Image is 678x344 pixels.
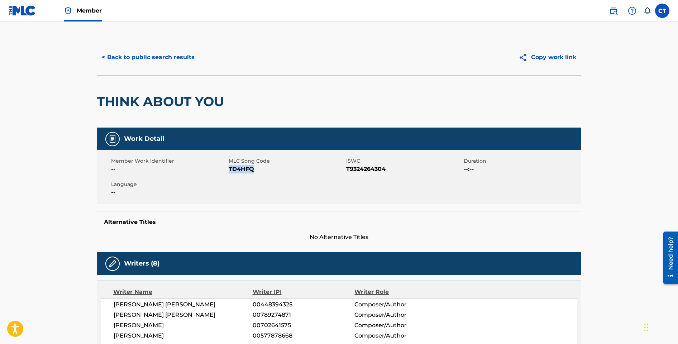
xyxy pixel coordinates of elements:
[97,233,581,242] span: No Alternative Titles
[108,259,117,268] img: Writers
[229,157,344,165] span: MLC Song Code
[642,310,678,344] iframe: Chat Widget
[9,5,36,16] img: MLC Logo
[124,259,159,268] h5: Writers (8)
[628,6,636,15] img: help
[253,311,354,319] span: 00789274871
[77,6,102,15] span: Member
[644,7,651,14] div: Notifications
[644,317,649,338] div: Drag
[253,288,355,296] div: Writer IPI
[111,165,227,173] span: --
[464,157,579,165] span: Duration
[354,331,447,340] span: Composer/Author
[111,188,227,197] span: --
[346,157,462,165] span: ISWC
[114,300,253,309] span: [PERSON_NAME] [PERSON_NAME]
[114,311,253,319] span: [PERSON_NAME] [PERSON_NAME]
[346,165,462,173] span: T9324264304
[354,321,447,330] span: Composer/Author
[229,165,344,173] span: TD4HFQ
[354,300,447,309] span: Composer/Author
[253,300,354,309] span: 00448394325
[464,165,579,173] span: --:--
[519,53,531,62] img: Copy work link
[113,288,253,296] div: Writer Name
[114,331,253,340] span: [PERSON_NAME]
[253,331,354,340] span: 00577878668
[111,157,227,165] span: Member Work Identifier
[253,321,354,330] span: 00702641575
[97,48,200,66] button: < Back to public search results
[354,311,447,319] span: Composer/Author
[108,135,117,143] img: Work Detail
[658,229,678,287] iframe: Resource Center
[111,181,227,188] span: Language
[655,4,669,18] div: User Menu
[625,4,639,18] div: Help
[97,94,228,110] h2: THINK ABOUT YOU
[114,321,253,330] span: [PERSON_NAME]
[606,4,621,18] a: Public Search
[609,6,618,15] img: search
[104,219,574,226] h5: Alternative Titles
[354,288,447,296] div: Writer Role
[64,6,72,15] img: Top Rightsholder
[124,135,164,143] h5: Work Detail
[514,48,581,66] button: Copy work link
